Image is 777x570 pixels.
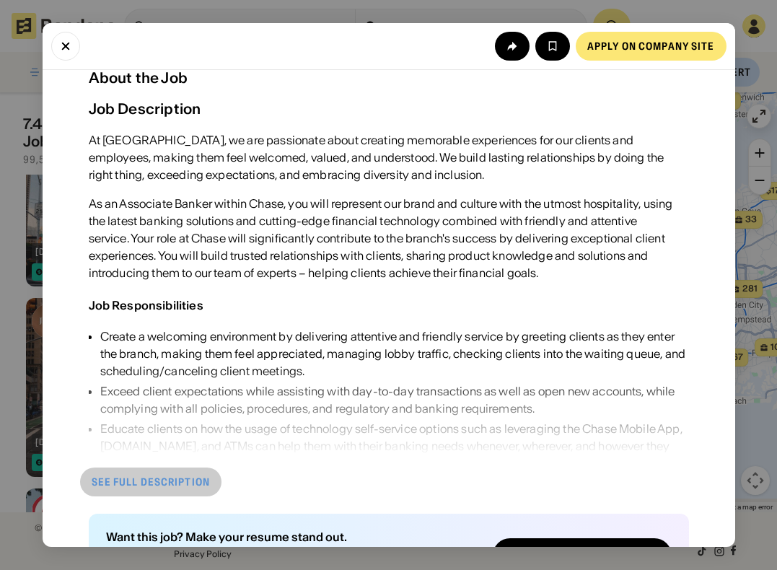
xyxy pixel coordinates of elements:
[51,32,80,61] button: Close
[100,382,689,417] div: Exceed client expectations while assisting with day-to-day transactions as well as open new accou...
[587,41,715,51] div: Apply on company site
[89,298,203,312] div: Job Responsibilities
[89,98,201,120] div: Job Description
[89,131,689,183] div: At [GEOGRAPHIC_DATA], we are passionate about creating memorable experiences for our clients and ...
[92,477,210,487] div: See full description
[89,195,689,281] div: As an Associate Banker within Chase, you will represent our brand and culture with the utmost hos...
[100,420,689,472] div: Educate clients on how the usage of technology self-service options such as leveraging the Chase ...
[89,69,689,87] div: About the Job
[106,531,481,543] div: Want this job? Make your resume stand out.
[100,328,689,380] div: Create a welcoming environment by delivering attentive and friendly service by greeting clients a...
